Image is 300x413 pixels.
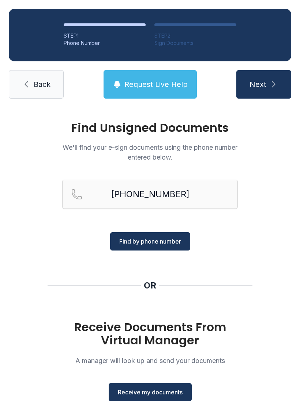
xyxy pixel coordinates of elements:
[124,79,188,89] span: Request Live Help
[64,39,146,47] div: Phone Number
[154,32,236,39] div: STEP 2
[34,79,50,89] span: Back
[62,180,238,209] input: Reservation phone number
[62,122,238,134] h1: Find Unsigned Documents
[62,142,238,162] p: We'll find your e-sign documents using the phone number entered below.
[250,79,266,89] span: Next
[144,280,156,291] div: OR
[118,388,183,397] span: Receive my documents
[62,356,238,366] p: A manager will look up and send your documents
[154,39,236,47] div: Sign Documents
[119,237,181,246] span: Find by phone number
[64,32,146,39] div: STEP 1
[62,321,238,347] h1: Receive Documents From Virtual Manager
